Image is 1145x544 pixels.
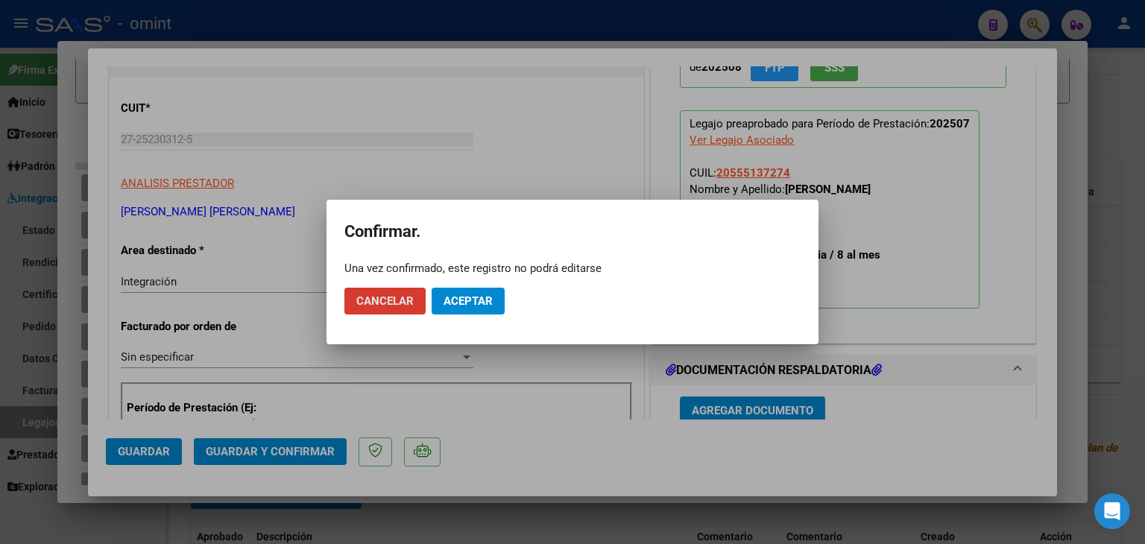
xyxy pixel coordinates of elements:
span: Cancelar [356,294,414,308]
div: Open Intercom Messenger [1094,493,1130,529]
button: Aceptar [432,288,505,314]
button: Cancelar [344,288,426,314]
div: Una vez confirmado, este registro no podrá editarse [344,261,801,276]
span: Aceptar [444,294,493,308]
h2: Confirmar. [344,218,801,246]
